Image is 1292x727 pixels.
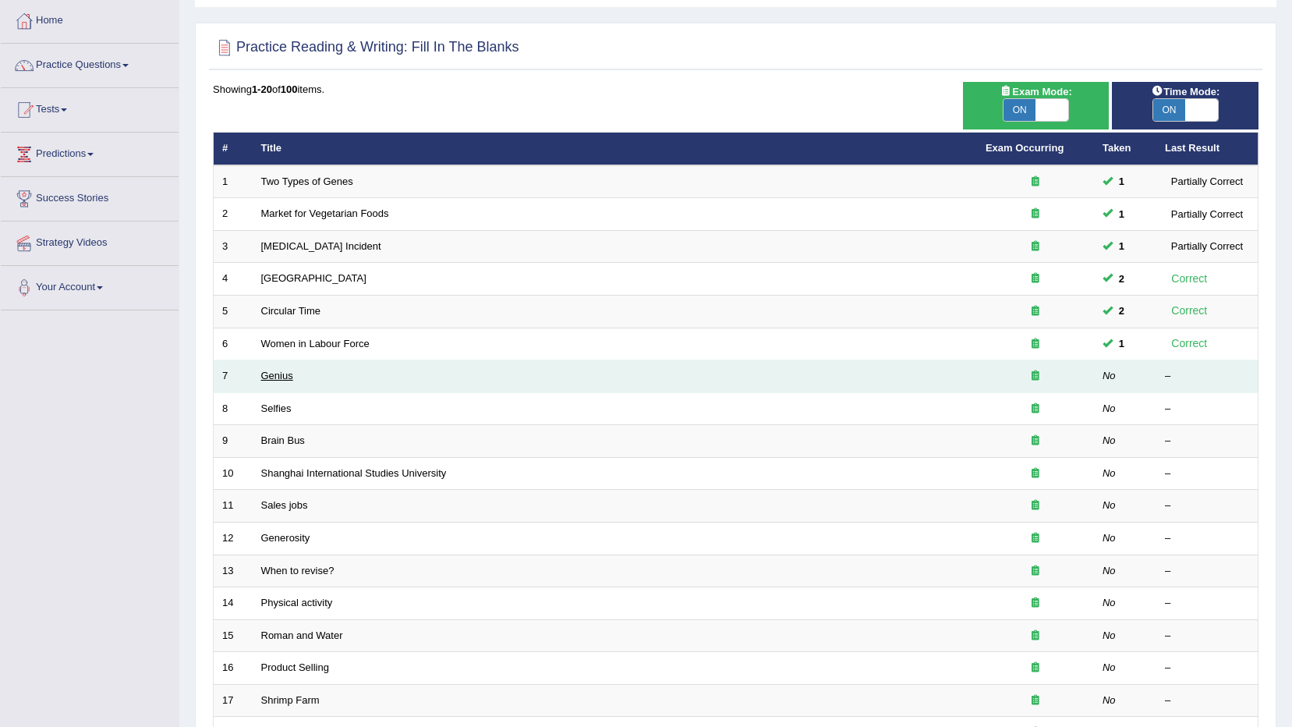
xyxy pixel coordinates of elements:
a: Your Account [1,266,179,305]
td: 10 [214,457,253,490]
td: 16 [214,652,253,685]
td: 2 [214,198,253,231]
div: Exam occurring question [986,337,1085,352]
span: You can still take this question [1113,206,1131,222]
div: Correct [1165,270,1214,288]
td: 8 [214,392,253,425]
a: Shanghai International Studies University [261,467,447,479]
div: Correct [1165,302,1214,320]
div: – [1165,596,1249,611]
b: 1-20 [252,83,272,95]
div: Exam occurring question [986,498,1085,513]
span: Time Mode: [1145,83,1226,100]
span: You can still take this question [1113,238,1131,254]
em: No [1103,565,1116,576]
td: 14 [214,587,253,620]
em: No [1103,467,1116,479]
div: Exam occurring question [986,531,1085,546]
span: You can still take this question [1113,303,1131,319]
a: Sales jobs [261,499,308,511]
a: Strategy Videos [1,222,179,261]
td: 4 [214,263,253,296]
div: Exam occurring question [986,369,1085,384]
div: Exam occurring question [986,564,1085,579]
a: Selfies [261,403,292,414]
td: 13 [214,555,253,587]
td: 11 [214,490,253,523]
a: Roman and Water [261,629,343,641]
span: ON [1004,99,1036,121]
div: Exam occurring question [986,175,1085,190]
b: 100 [281,83,298,95]
div: – [1165,693,1249,708]
a: Success Stories [1,177,179,216]
div: – [1165,661,1249,676]
div: Partially Correct [1165,238,1249,254]
a: Circular Time [261,305,321,317]
div: – [1165,564,1249,579]
td: 12 [214,522,253,555]
a: Shrimp Farm [261,694,320,706]
div: Partially Correct [1165,206,1249,222]
em: No [1103,499,1116,511]
em: No [1103,661,1116,673]
a: Exam Occurring [986,142,1064,154]
td: 15 [214,619,253,652]
em: No [1103,434,1116,446]
div: Showing of items. [213,82,1258,97]
th: # [214,133,253,165]
em: No [1103,370,1116,381]
a: Two Types of Genes [261,176,353,187]
td: 6 [214,328,253,360]
div: – [1165,498,1249,513]
td: 1 [214,165,253,198]
div: Exam occurring question [986,596,1085,611]
em: No [1103,694,1116,706]
span: You can still take this question [1113,335,1131,352]
span: Exam Mode: [993,83,1078,100]
div: Exam occurring question [986,304,1085,319]
span: You can still take this question [1113,173,1131,190]
span: ON [1153,99,1186,121]
div: Exam occurring question [986,434,1085,449]
a: Practice Questions [1,44,179,83]
th: Taken [1094,133,1156,165]
th: Title [253,133,977,165]
a: Product Selling [261,661,329,673]
a: When to revise? [261,565,335,576]
a: Tests [1,88,179,127]
div: Exam occurring question [986,629,1085,644]
div: Exam occurring question [986,271,1085,286]
span: You can still take this question [1113,271,1131,287]
em: No [1103,403,1116,414]
a: Predictions [1,133,179,172]
div: – [1165,369,1249,384]
div: Correct [1165,335,1214,353]
td: 3 [214,230,253,263]
a: Physical activity [261,597,333,608]
td: 9 [214,425,253,458]
div: Partially Correct [1165,173,1249,190]
div: – [1165,531,1249,546]
em: No [1103,597,1116,608]
a: Genius [261,370,293,381]
th: Last Result [1156,133,1258,165]
div: Show exams occurring in exams [963,82,1110,129]
a: Market for Vegetarian Foods [261,207,389,219]
div: – [1165,466,1249,481]
td: 17 [214,684,253,717]
div: Exam occurring question [986,466,1085,481]
div: Exam occurring question [986,239,1085,254]
td: 7 [214,360,253,393]
a: [MEDICAL_DATA] Incident [261,240,381,252]
div: – [1165,434,1249,449]
div: Exam occurring question [986,693,1085,708]
a: Brain Bus [261,434,305,446]
div: – [1165,629,1249,644]
a: Women in Labour Force [261,338,370,349]
a: Generosity [261,532,310,544]
div: Exam occurring question [986,402,1085,417]
td: 5 [214,296,253,328]
h2: Practice Reading & Writing: Fill In The Blanks [213,36,519,59]
em: No [1103,532,1116,544]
